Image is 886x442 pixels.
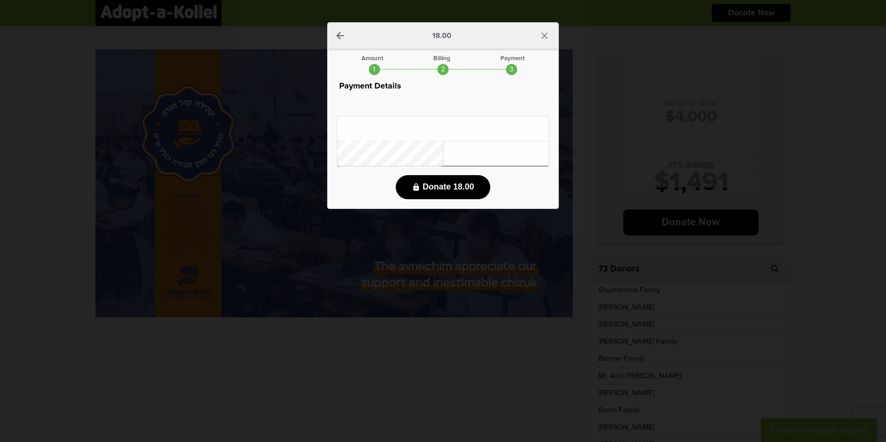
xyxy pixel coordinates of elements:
[506,64,517,75] div: 3
[437,64,449,75] div: 2
[423,182,474,192] span: Donate 18.00
[412,183,420,191] i: lock
[396,175,490,199] button: lock Donate 18.00
[500,56,525,62] div: Payment
[337,80,549,93] p: Payment Details
[539,30,550,41] i: close
[432,32,451,39] p: 18.00
[361,56,383,62] div: Amount
[433,56,450,62] div: Billing
[335,30,346,41] a: arrow_back
[369,64,380,75] div: 1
